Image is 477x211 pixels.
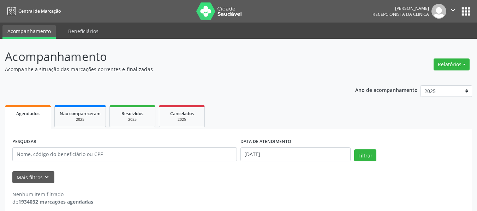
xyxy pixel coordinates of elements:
[5,66,332,73] p: Acompanhe a situação das marcações correntes e finalizadas
[434,58,470,70] button: Relatórios
[372,11,429,17] span: Recepcionista da clínica
[12,198,93,205] div: de
[170,111,194,117] span: Cancelados
[60,111,101,117] span: Não compareceram
[2,25,56,39] a: Acompanhamento
[12,147,237,161] input: Nome, código do beneficiário ou CPF
[43,173,50,181] i: keyboard_arrow_down
[60,117,101,122] div: 2025
[449,6,457,14] i: 
[446,4,460,19] button: 
[63,25,103,37] a: Beneficiários
[240,147,351,161] input: Selecione um intervalo
[354,149,376,161] button: Filtrar
[12,136,36,147] label: PESQUISAR
[5,48,332,66] p: Acompanhamento
[372,5,429,11] div: [PERSON_NAME]
[240,136,291,147] label: DATA DE ATENDIMENTO
[16,111,40,117] span: Agendados
[12,191,93,198] div: Nenhum item filtrado
[431,4,446,19] img: img
[460,5,472,18] button: apps
[121,111,143,117] span: Resolvidos
[18,8,61,14] span: Central de Marcação
[5,5,61,17] a: Central de Marcação
[12,171,54,184] button: Mais filtroskeyboard_arrow_down
[164,117,199,122] div: 2025
[18,198,93,205] strong: 1934032 marcações agendadas
[355,85,418,94] p: Ano de acompanhamento
[115,117,150,122] div: 2025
